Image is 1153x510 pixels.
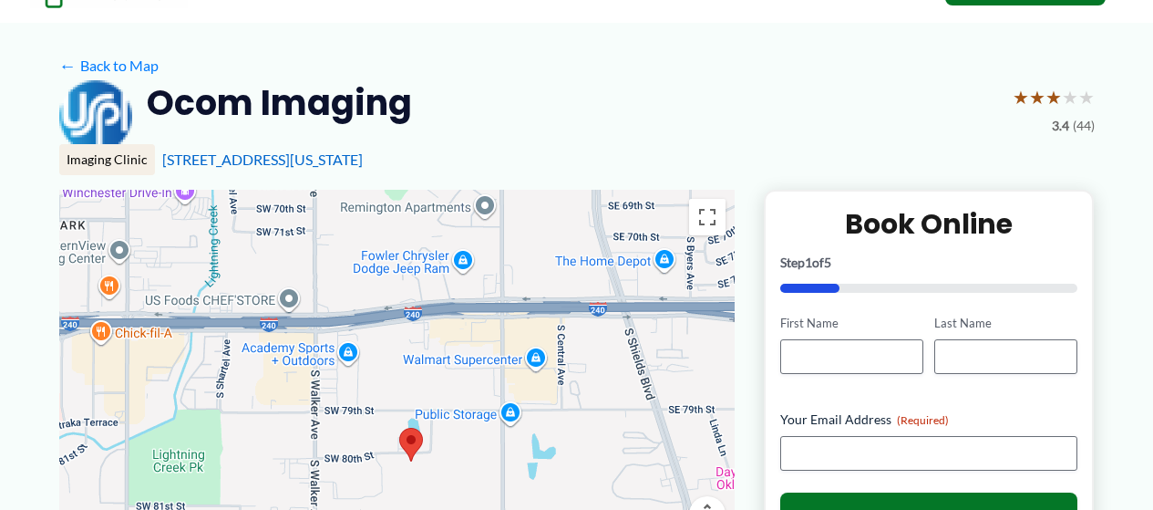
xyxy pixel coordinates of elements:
span: ★ [1013,80,1029,114]
span: (Required) [897,413,949,427]
a: ←Back to Map [59,52,159,79]
button: Toggle fullscreen view [689,199,726,235]
p: Step of [780,256,1078,269]
span: ★ [1078,80,1095,114]
label: Your Email Address [780,411,1078,429]
span: ★ [1045,80,1062,114]
h2: Book Online [780,206,1078,242]
a: [STREET_ADDRESS][US_STATE] [162,151,363,168]
label: Last Name [934,315,1077,332]
span: 1 [805,255,812,270]
div: Imaging Clinic [59,144,155,175]
h2: Ocom Imaging [147,80,412,125]
label: First Name [780,315,923,332]
span: ★ [1029,80,1045,114]
span: ← [59,57,77,74]
span: (44) [1073,114,1095,138]
span: 3.4 [1052,114,1069,138]
span: ★ [1062,80,1078,114]
span: 5 [824,255,831,270]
